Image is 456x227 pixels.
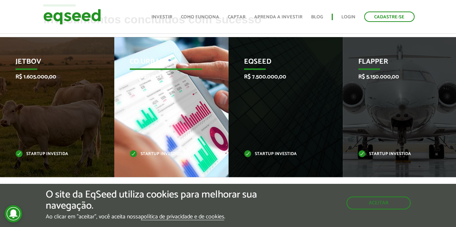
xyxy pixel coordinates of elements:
[16,58,88,70] p: JetBov
[16,73,88,80] p: R$ 1.605.000,00
[130,152,202,156] p: Startup investida
[181,15,219,19] a: Como funciona
[130,58,202,70] p: Co.Urban
[358,152,431,156] p: Startup investida
[358,58,431,70] p: Flapper
[244,58,316,70] p: EqSeed
[46,213,265,220] p: Ao clicar em "aceitar", você aceita nossa .
[43,7,101,26] img: EqSeed
[254,15,302,19] a: Aprenda a investir
[141,214,224,220] a: política de privacidade e de cookies
[364,12,415,22] a: Cadastre-se
[16,152,88,156] p: Startup investida
[130,73,202,80] p: R$ 1.220.007,00
[311,15,323,19] a: Blog
[151,15,172,19] a: Investir
[341,15,355,19] a: Login
[228,15,245,19] a: Captar
[358,73,431,80] p: R$ 5.150.000,00
[244,152,316,156] p: Startup investida
[46,189,265,212] h5: O site da EqSeed utiliza cookies para melhorar sua navegação.
[346,196,411,209] button: Aceitar
[244,73,316,80] p: R$ 7.500.000,00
